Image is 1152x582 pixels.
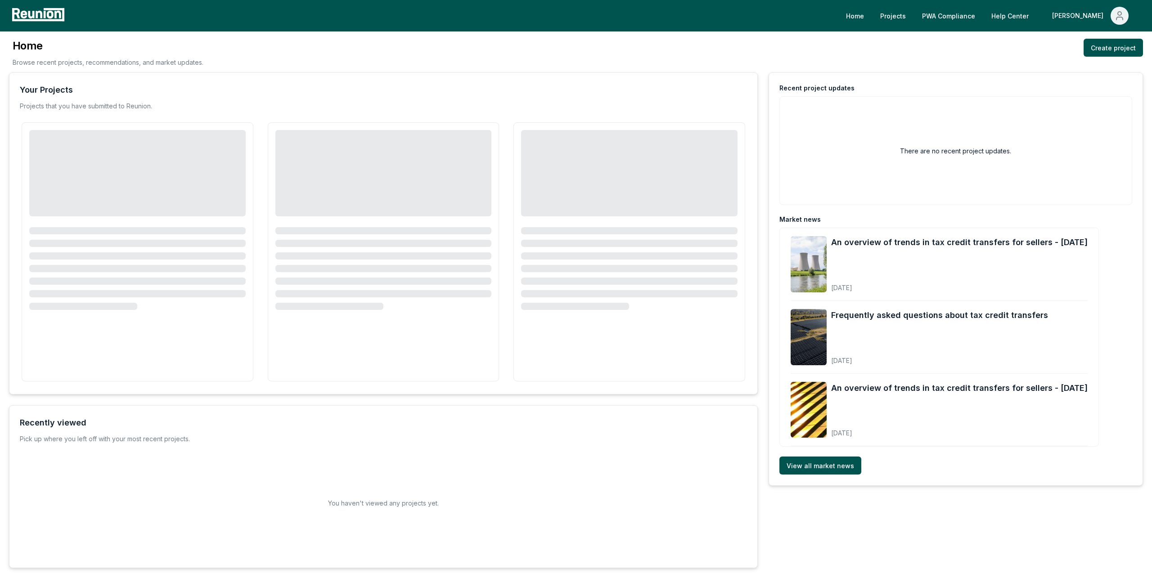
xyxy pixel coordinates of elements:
[915,7,982,25] a: PWA Compliance
[839,7,871,25] a: Home
[791,382,827,438] img: An overview of trends in tax credit transfers for sellers - September 2025
[831,236,1088,249] a: An overview of trends in tax credit transfers for sellers - [DATE]
[831,349,1048,365] div: [DATE]
[900,146,1011,156] h2: There are no recent project updates.
[13,58,203,67] p: Browse recent projects, recommendations, and market updates.
[831,422,1088,438] div: [DATE]
[791,309,827,365] img: Frequently asked questions about tax credit transfers
[1084,39,1143,57] a: Create project
[20,102,152,111] p: Projects that you have submitted to Reunion.
[779,457,861,475] a: View all market news
[984,7,1036,25] a: Help Center
[831,277,1088,292] div: [DATE]
[791,236,827,292] img: An overview of trends in tax credit transfers for sellers - October 2025
[20,84,73,96] div: Your Projects
[873,7,913,25] a: Projects
[328,498,439,508] h2: You haven't viewed any projects yet.
[779,84,855,93] div: Recent project updates
[1052,7,1107,25] div: [PERSON_NAME]
[20,416,86,429] div: Recently viewed
[831,382,1088,394] a: An overview of trends in tax credit transfers for sellers - [DATE]
[839,7,1143,25] nav: Main
[13,39,203,53] h3: Home
[779,215,821,224] div: Market news
[1045,7,1136,25] button: [PERSON_NAME]
[831,309,1048,322] a: Frequently asked questions about tax credit transfers
[20,434,190,443] div: Pick up where you left off with your most recent projects.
